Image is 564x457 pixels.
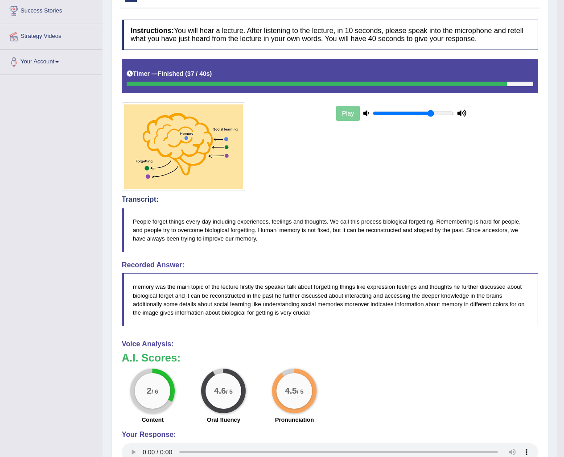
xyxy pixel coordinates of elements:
a: Your Account [0,50,102,72]
small: / 5 [297,388,304,395]
big: 4.6 [214,386,226,396]
a: Strategy Videos [0,24,102,46]
label: Content [142,415,164,424]
b: Finished [158,70,184,77]
h4: Voice Analysis: [122,340,538,348]
h4: Transcript: [122,195,538,204]
small: / 6 [152,388,158,395]
b: A.I. Scores: [122,352,181,364]
b: ) [210,70,212,77]
b: 37 / 40s [187,70,210,77]
big: 2 [147,386,152,396]
b: ( [185,70,187,77]
h5: Timer — [127,71,212,77]
big: 4.5 [285,386,297,396]
blockquote: memory was the main topic of the lecture firstly the speaker talk about forgetting things like ex... [122,273,538,326]
h4: You will hear a lecture. After listening to the lecture, in 10 seconds, please speak into the mic... [122,20,538,50]
label: Oral fluency [207,415,240,424]
small: / 5 [226,388,233,395]
h4: Recorded Answer: [122,261,538,269]
h4: Your Response: [122,431,538,439]
label: Pronunciation [275,415,314,424]
b: Instructions: [131,27,174,34]
blockquote: People forget things every day including experiences, feelings and thoughts. We call this process... [122,208,538,252]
